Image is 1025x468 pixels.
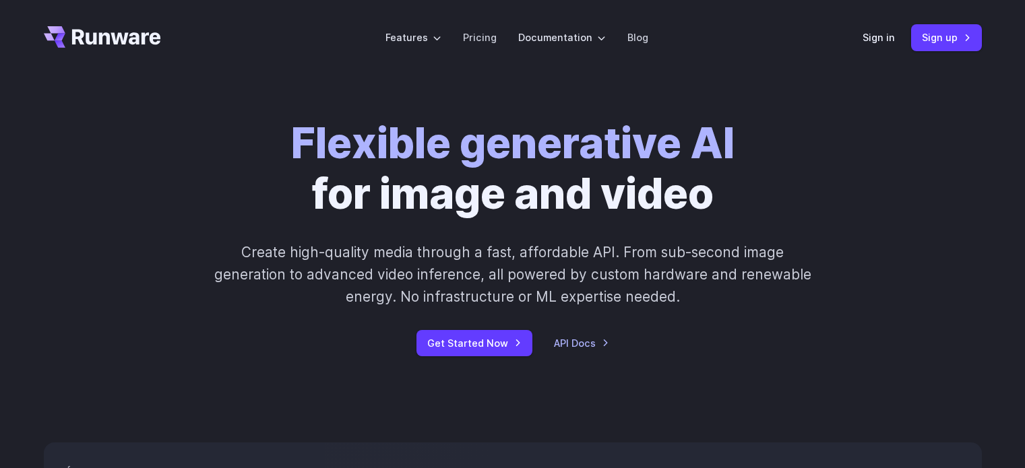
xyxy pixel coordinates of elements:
[291,119,735,220] h1: for image and video
[554,335,609,351] a: API Docs
[44,26,161,48] a: Go to /
[416,330,532,356] a: Get Started Now
[291,118,735,168] strong: Flexible generative AI
[627,30,648,45] a: Blog
[212,241,813,308] p: Create high-quality media through a fast, affordable API. From sub-second image generation to adv...
[385,30,441,45] label: Features
[463,30,497,45] a: Pricing
[518,30,606,45] label: Documentation
[911,24,982,51] a: Sign up
[863,30,895,45] a: Sign in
